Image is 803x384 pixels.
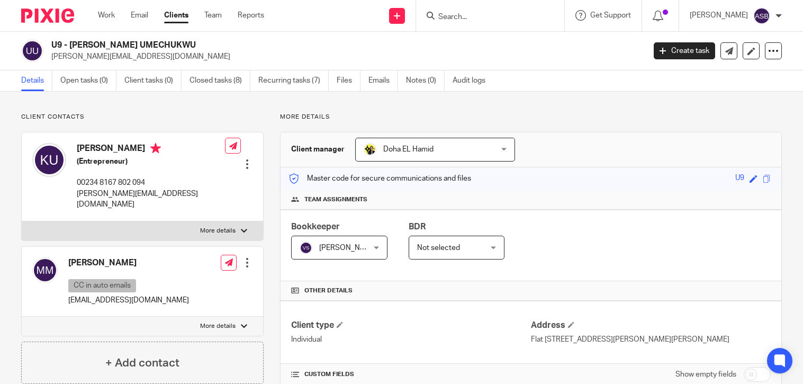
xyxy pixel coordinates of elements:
a: Work [98,10,115,21]
input: Search [437,13,533,22]
span: Bookkeeper [291,222,340,231]
span: Team assignments [304,195,367,204]
p: [PERSON_NAME] [690,10,748,21]
a: Audit logs [453,70,493,91]
img: svg%3E [21,40,43,62]
a: Team [204,10,222,21]
img: svg%3E [32,143,66,177]
a: Recurring tasks (7) [258,70,329,91]
span: [PERSON_NAME] [319,244,377,252]
p: Master code for secure communications and files [288,173,471,184]
img: Pixie [21,8,74,23]
p: Individual [291,334,531,345]
span: BDR [409,222,426,231]
p: More details [200,227,236,235]
h4: + Add contact [105,355,179,371]
a: Client tasks (0) [124,70,182,91]
a: Emails [368,70,398,91]
h4: [PERSON_NAME] [77,143,225,156]
h3: Client manager [291,144,345,155]
a: Notes (0) [406,70,445,91]
h4: Client type [291,320,531,331]
img: svg%3E [300,242,312,254]
a: Create task [654,42,715,59]
p: Flat [STREET_ADDRESS][PERSON_NAME][PERSON_NAME] [531,334,771,345]
span: Other details [304,287,353,295]
a: Open tasks (0) [60,70,116,91]
p: [EMAIL_ADDRESS][DOMAIN_NAME] [68,295,189,306]
img: svg%3E [32,257,58,283]
div: U9 [735,173,744,185]
p: CC in auto emails [68,279,136,292]
span: Doha EL Hamid [383,146,434,153]
a: Files [337,70,360,91]
h4: CUSTOM FIELDS [291,370,531,379]
p: More details [200,322,236,331]
p: [PERSON_NAME][EMAIL_ADDRESS][DOMAIN_NAME] [51,51,638,62]
p: More details [280,113,782,121]
h4: [PERSON_NAME] [68,257,189,269]
i: Primary [150,143,161,154]
h5: (Entrepreneur) [77,156,225,167]
p: Client contacts [21,113,264,121]
a: Closed tasks (8) [190,70,250,91]
a: Details [21,70,52,91]
span: Not selected [417,244,460,252]
span: Get Support [590,12,631,19]
h4: Address [531,320,771,331]
a: Reports [238,10,264,21]
a: Clients [164,10,188,21]
img: Doha-Starbridge.jpg [364,143,376,156]
img: svg%3E [753,7,770,24]
a: Email [131,10,148,21]
p: 00234 8167 802 094 [77,177,225,188]
p: [PERSON_NAME][EMAIL_ADDRESS][DOMAIN_NAME] [77,189,225,210]
label: Show empty fields [675,369,736,380]
h2: U9 - [PERSON_NAME] UMECHUKWU [51,40,520,51]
